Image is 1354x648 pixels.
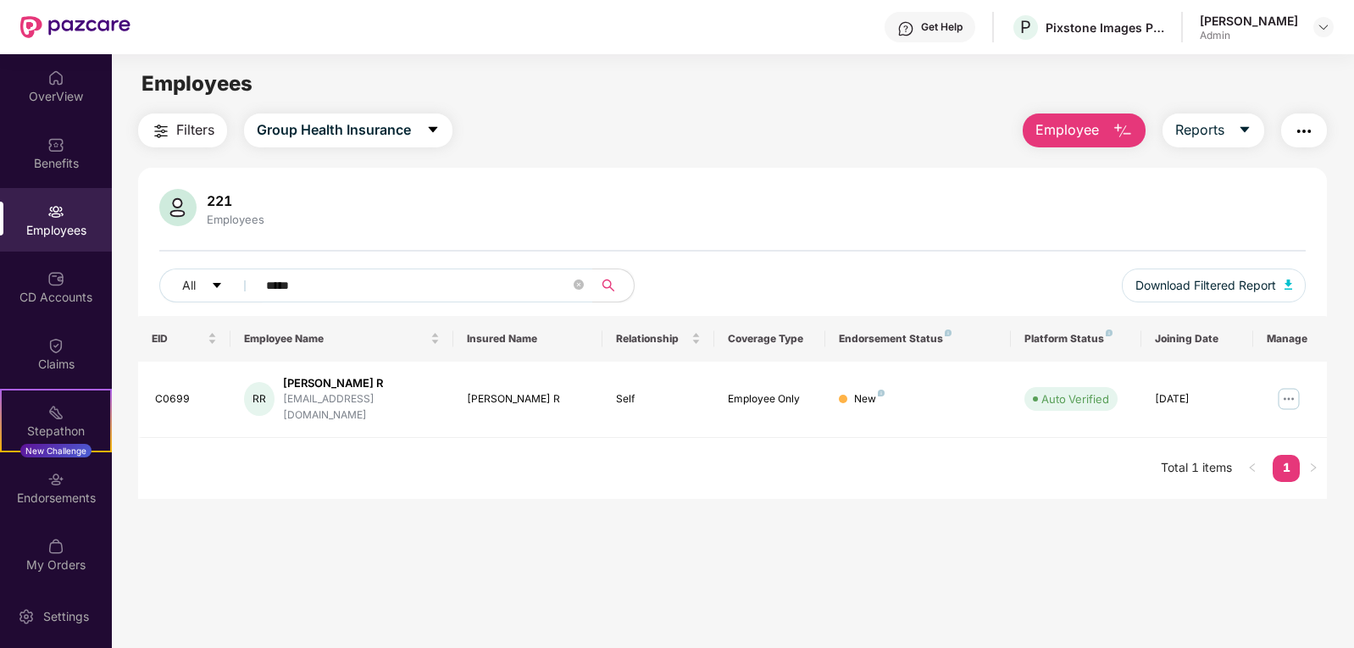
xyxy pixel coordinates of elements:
[1161,455,1232,482] li: Total 1 items
[592,279,625,292] span: search
[1317,20,1330,34] img: svg+xml;base64,PHN2ZyBpZD0iRHJvcGRvd24tMzJ4MzIiIHhtbG5zPSJodHRwOi8vd3d3LnczLm9yZy8yMDAwL3N2ZyIgd2...
[1253,316,1328,362] th: Manage
[1200,13,1298,29] div: [PERSON_NAME]
[138,316,231,362] th: EID
[182,276,196,295] span: All
[38,608,94,625] div: Settings
[20,16,130,38] img: New Pazcare Logo
[1308,462,1318,473] span: right
[152,332,205,346] span: EID
[283,391,440,424] div: [EMAIL_ADDRESS][DOMAIN_NAME]
[1041,390,1109,407] div: Auto Verified
[20,444,92,457] div: New Challenge
[159,189,197,226] img: svg+xml;base64,PHN2ZyB4bWxucz0iaHR0cDovL3d3dy53My5vcmcvMjAwMC9zdmciIHhtbG5zOnhsaW5rPSJodHRwOi8vd3...
[1300,455,1327,482] li: Next Page
[155,391,218,407] div: C0699
[592,269,635,302] button: search
[1023,114,1146,147] button: Employee
[47,270,64,287] img: svg+xml;base64,PHN2ZyBpZD0iQ0RfQWNjb3VudHMiIGRhdGEtbmFtZT0iQ0QgQWNjb3VudHMiIHhtbG5zPSJodHRwOi8vd3...
[47,404,64,421] img: svg+xml;base64,PHN2ZyB4bWxucz0iaHR0cDovL3d3dy53My5vcmcvMjAwMC9zdmciIHdpZHRoPSIyMSIgaGVpZ2h0PSIyMC...
[714,316,826,362] th: Coverage Type
[142,71,252,96] span: Employees
[1247,462,1257,473] span: left
[138,114,227,147] button: Filters
[854,391,885,407] div: New
[244,114,452,147] button: Group Health Insurancecaret-down
[616,391,701,407] div: Self
[283,375,440,391] div: [PERSON_NAME] R
[897,20,914,37] img: svg+xml;base64,PHN2ZyBpZD0iSGVscC0zMngzMiIgeG1sbnM9Imh0dHA6Ly93d3cudzMub3JnLzIwMDAvc3ZnIiB3aWR0aD...
[921,20,963,34] div: Get Help
[1135,276,1276,295] span: Download Filtered Report
[18,608,35,625] img: svg+xml;base64,PHN2ZyBpZD0iU2V0dGluZy0yMHgyMCIgeG1sbnM9Imh0dHA6Ly93d3cudzMub3JnLzIwMDAvc3ZnIiB3aW...
[1300,455,1327,482] button: right
[1200,29,1298,42] div: Admin
[1238,123,1251,138] span: caret-down
[1163,114,1264,147] button: Reportscaret-down
[244,382,275,416] div: RR
[47,203,64,220] img: svg+xml;base64,PHN2ZyBpZD0iRW1wbG95ZWVzIiB4bWxucz0iaHR0cDovL3d3dy53My5vcmcvMjAwMC9zdmciIHdpZHRoPS...
[1020,17,1031,37] span: P
[426,123,440,138] span: caret-down
[839,332,997,346] div: Endorsement Status
[1273,455,1300,482] li: 1
[1122,269,1307,302] button: Download Filtered Report
[453,316,602,362] th: Insured Name
[176,119,214,141] span: Filters
[230,316,453,362] th: Employee Name
[1285,280,1293,290] img: svg+xml;base64,PHN2ZyB4bWxucz0iaHR0cDovL3d3dy53My5vcmcvMjAwMC9zdmciIHhtbG5zOnhsaW5rPSJodHRwOi8vd3...
[47,471,64,488] img: svg+xml;base64,PHN2ZyBpZD0iRW5kb3JzZW1lbnRzIiB4bWxucz0iaHR0cDovL3d3dy53My5vcmcvMjAwMC9zdmciIHdpZH...
[47,69,64,86] img: svg+xml;base64,PHN2ZyBpZD0iSG9tZSIgeG1sbnM9Imh0dHA6Ly93d3cudzMub3JnLzIwMDAvc3ZnIiB3aWR0aD0iMjAiIG...
[1175,119,1224,141] span: Reports
[1155,391,1240,407] div: [DATE]
[616,332,688,346] span: Relationship
[47,337,64,354] img: svg+xml;base64,PHN2ZyBpZD0iQ2xhaW0iIHhtbG5zPSJodHRwOi8vd3d3LnczLm9yZy8yMDAwL3N2ZyIgd2lkdGg9IjIwIi...
[203,192,268,209] div: 221
[257,119,411,141] span: Group Health Insurance
[244,332,427,346] span: Employee Name
[151,121,171,141] img: svg+xml;base64,PHN2ZyB4bWxucz0iaHR0cDovL3d3dy53My5vcmcvMjAwMC9zdmciIHdpZHRoPSIyNCIgaGVpZ2h0PSIyNC...
[1113,121,1133,141] img: svg+xml;base64,PHN2ZyB4bWxucz0iaHR0cDovL3d3dy53My5vcmcvMjAwMC9zdmciIHhtbG5zOnhsaW5rPSJodHRwOi8vd3...
[1046,19,1164,36] div: Pixstone Images Private Limited
[945,330,952,336] img: svg+xml;base64,PHN2ZyB4bWxucz0iaHR0cDovL3d3dy53My5vcmcvMjAwMC9zdmciIHdpZHRoPSI4IiBoZWlnaHQ9IjgiIH...
[467,391,588,407] div: [PERSON_NAME] R
[1239,455,1266,482] button: left
[574,280,584,290] span: close-circle
[1275,385,1302,413] img: manageButton
[1106,330,1113,336] img: svg+xml;base64,PHN2ZyB4bWxucz0iaHR0cDovL3d3dy53My5vcmcvMjAwMC9zdmciIHdpZHRoPSI4IiBoZWlnaHQ9IjgiIH...
[574,278,584,294] span: close-circle
[159,269,263,302] button: Allcaret-down
[1035,119,1099,141] span: Employee
[878,390,885,396] img: svg+xml;base64,PHN2ZyB4bWxucz0iaHR0cDovL3d3dy53My5vcmcvMjAwMC9zdmciIHdpZHRoPSI4IiBoZWlnaHQ9IjgiIH...
[1024,332,1128,346] div: Platform Status
[203,213,268,226] div: Employees
[47,136,64,153] img: svg+xml;base64,PHN2ZyBpZD0iQmVuZWZpdHMiIHhtbG5zPSJodHRwOi8vd3d3LnczLm9yZy8yMDAwL3N2ZyIgd2lkdGg9Ij...
[1141,316,1253,362] th: Joining Date
[2,423,110,440] div: Stepathon
[728,391,813,407] div: Employee Only
[1273,455,1300,480] a: 1
[1294,121,1314,141] img: svg+xml;base64,PHN2ZyB4bWxucz0iaHR0cDovL3d3dy53My5vcmcvMjAwMC9zdmciIHdpZHRoPSIyNCIgaGVpZ2h0PSIyNC...
[602,316,714,362] th: Relationship
[47,538,64,555] img: svg+xml;base64,PHN2ZyBpZD0iTXlfT3JkZXJzIiBkYXRhLW5hbWU9Ik15IE9yZGVycyIgeG1sbnM9Imh0dHA6Ly93d3cudz...
[1239,455,1266,482] li: Previous Page
[211,280,223,293] span: caret-down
